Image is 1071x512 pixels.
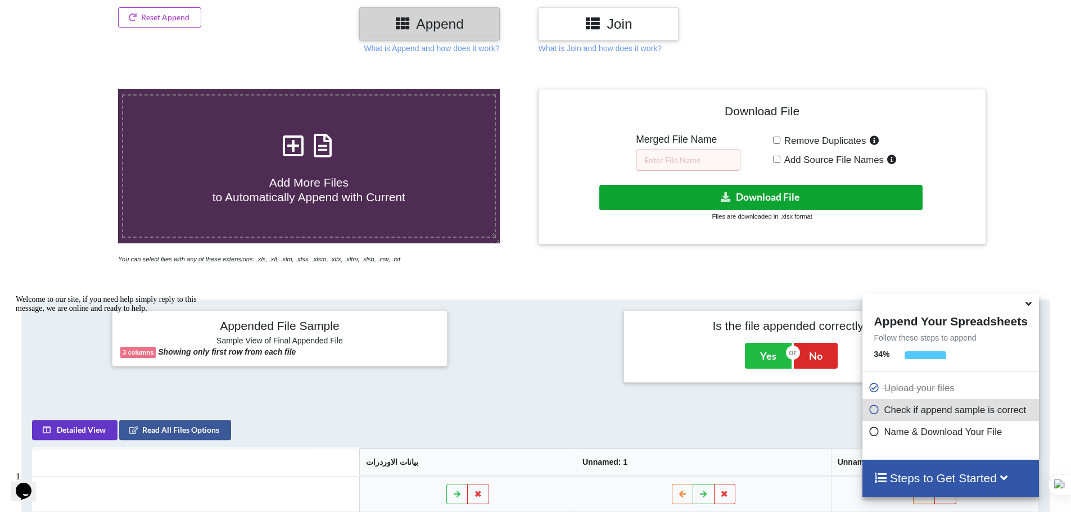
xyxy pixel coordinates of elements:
[213,176,405,203] span: Add More Files to Automatically Append with Current
[874,471,1027,485] h4: Steps to Get Started
[120,319,439,334] h4: Appended File Sample
[368,16,491,32] h3: Append
[4,4,186,22] span: Welcome to our site, if you need help simply reply to this message, we are online and ready to help.
[359,448,576,476] th: بيانات الاوردرات
[862,332,1038,343] p: Follow these steps to append
[868,425,1036,439] p: Name & Download Your File
[745,343,792,369] button: Yes
[118,256,400,262] i: You can select files with any of these extensions: .xls, .xlt, .xlm, .xlsx, .xlsm, .xltx, .xltm, ...
[120,336,439,347] h6: Sample View of Final Appended File
[538,43,661,54] p: What is Join and how does it work?
[868,403,1036,417] p: Check if append sample is correct
[599,185,923,210] button: Download File
[11,291,214,461] iframe: chat widget
[11,467,47,501] iframe: chat widget
[576,448,831,476] th: Unnamed: 1
[712,213,812,220] small: Files are downloaded in .xlsx format
[632,319,951,333] h4: Is the file appended correctly?
[868,381,1036,395] p: Upload your files
[546,97,977,129] h4: Download File
[636,134,740,146] h5: Merged File Name
[780,135,866,146] span: Remove Duplicates
[794,343,838,369] button: No
[4,4,207,22] div: Welcome to our site, if you need help simply reply to this message, we are online and ready to help.
[862,311,1038,328] h4: Append Your Spreadsheets
[636,149,740,171] input: Enter File Name
[546,16,670,32] h3: Join
[780,155,884,165] span: Add Source File Names
[158,347,296,356] b: Showing only first row from each file
[118,7,201,28] button: Reset Append
[874,350,889,359] b: 34 %
[364,43,499,54] p: What is Append and how does it work?
[831,448,1038,476] th: Unnamed: 13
